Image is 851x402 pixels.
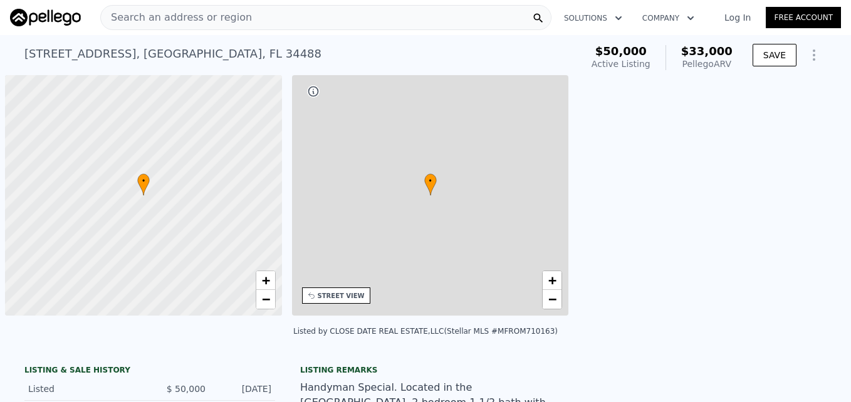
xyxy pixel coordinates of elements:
a: Zoom out [543,290,561,309]
div: • [424,173,437,195]
span: • [424,175,437,187]
a: Free Account [766,7,841,28]
button: Solutions [554,7,632,29]
span: + [548,272,556,288]
span: − [261,291,269,307]
div: LISTING & SALE HISTORY [24,365,275,378]
div: • [137,173,150,195]
a: Zoom in [256,271,275,290]
span: + [261,272,269,288]
a: Log In [709,11,766,24]
span: • [137,175,150,187]
span: $50,000 [595,44,647,58]
a: Zoom in [543,271,561,290]
div: STREET VIEW [318,291,365,301]
div: [STREET_ADDRESS] , [GEOGRAPHIC_DATA] , FL 34488 [24,45,321,63]
button: SAVE [753,44,796,66]
span: Active Listing [592,59,650,69]
div: Listing remarks [300,365,551,375]
span: $ 50,000 [167,384,206,394]
button: Company [632,7,704,29]
span: $33,000 [681,44,733,58]
div: Listed by CLOSE DATE REAL ESTATE,LLC (Stellar MLS #MFROM710163) [293,327,558,336]
img: Pellego [10,9,81,26]
span: Search an address or region [101,10,252,25]
a: Zoom out [256,290,275,309]
span: − [548,291,556,307]
div: Listed [28,383,140,395]
button: Show Options [801,43,827,68]
div: [DATE] [216,383,271,395]
div: Pellego ARV [681,58,733,70]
